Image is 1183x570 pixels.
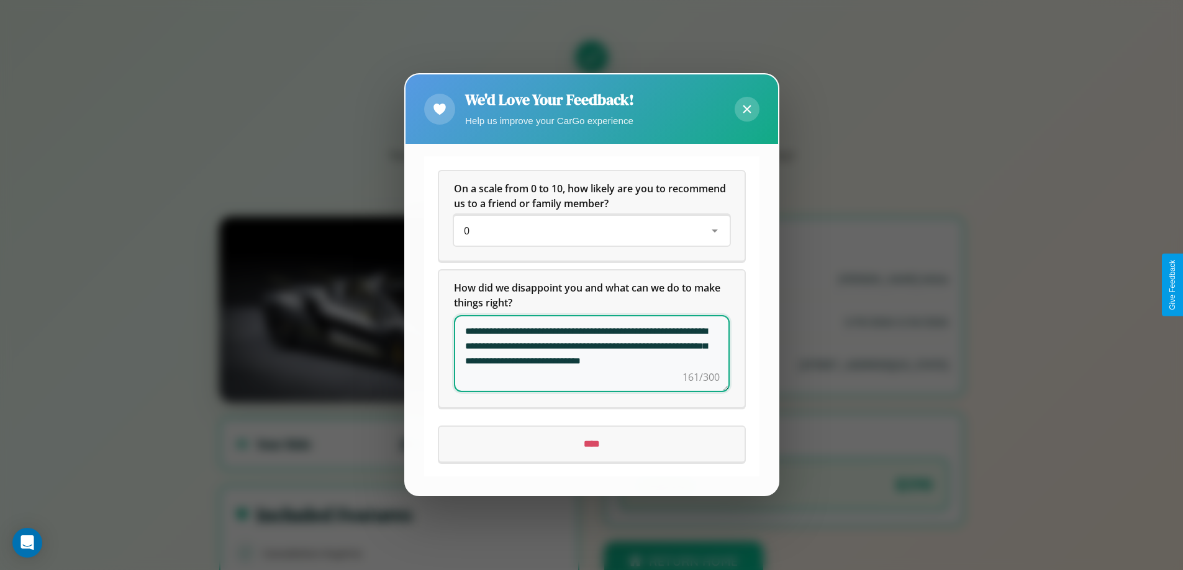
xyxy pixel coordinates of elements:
[439,172,745,261] div: On a scale from 0 to 10, how likely are you to recommend us to a friend or family member?
[1168,260,1177,310] div: Give Feedback
[12,528,42,558] div: Open Intercom Messenger
[454,216,730,246] div: On a scale from 0 to 10, how likely are you to recommend us to a friend or family member?
[465,89,634,110] h2: We'd Love Your Feedback!
[454,182,730,212] h5: On a scale from 0 to 10, how likely are you to recommend us to a friend or family member?
[464,225,469,238] span: 0
[454,282,723,310] span: How did we disappoint you and what can we do to make things right?
[682,370,720,385] div: 161/300
[454,182,728,211] span: On a scale from 0 to 10, how likely are you to recommend us to a friend or family member?
[465,112,634,129] p: Help us improve your CarGo experience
